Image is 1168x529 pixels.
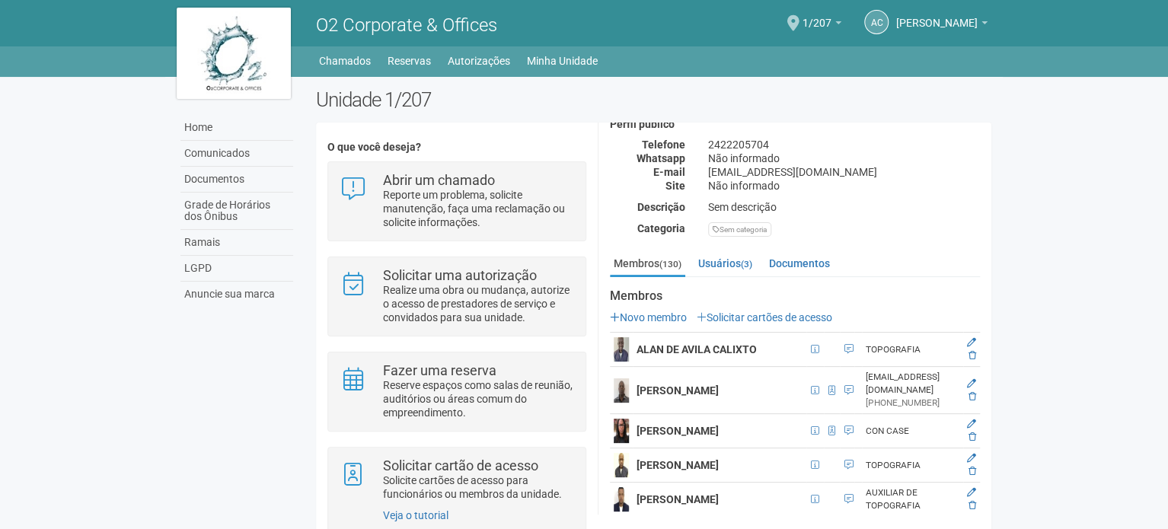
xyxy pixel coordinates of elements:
[383,283,574,324] p: Realize uma obra ou mudança, autorize o acesso de prestadores de serviço e convidados para sua un...
[765,252,834,275] a: Documentos
[180,256,293,282] a: LGPD
[642,139,685,151] strong: Telefone
[697,165,991,179] div: [EMAIL_ADDRESS][DOMAIN_NAME]
[866,425,959,438] div: CON CASE
[697,151,991,165] div: Não informado
[637,222,685,234] strong: Categoria
[383,457,538,473] strong: Solicitar cartão de acesso
[316,14,497,36] span: O2 Corporate & Offices
[967,378,976,389] a: Editar membro
[316,88,991,111] h2: Unidade 1/207
[967,337,976,348] a: Editar membro
[610,119,980,130] h4: Perfil público
[708,222,771,237] div: Sem categoria
[653,166,685,178] strong: E-mail
[180,230,293,256] a: Ramais
[697,311,832,323] a: Solicitar cartões de acesso
[180,282,293,307] a: Anuncie sua marca
[614,378,629,403] img: user.png
[637,493,719,505] strong: [PERSON_NAME]
[383,267,537,283] strong: Solicitar uma autorização
[610,289,980,303] strong: Membros
[864,10,889,34] a: AC
[665,180,685,192] strong: Site
[383,188,574,229] p: Reporte um problema, solicite manutenção, faça uma reclamação ou solicite informações.
[866,459,959,472] div: TOPOGRAFIA
[180,141,293,167] a: Comunicados
[637,152,685,164] strong: Whatsapp
[340,364,573,419] a: Fazer uma reserva Reserve espaços como salas de reunião, auditórios ou áreas comum do empreendime...
[969,500,976,511] a: Excluir membro
[803,19,841,31] a: 1/207
[614,487,629,511] img: user.png
[180,167,293,193] a: Documentos
[866,397,959,409] div: [PHONE_NUMBER]
[340,174,573,229] a: Abrir um chamado Reporte um problema, solicite manutenção, faça uma reclamação ou solicite inform...
[383,473,574,501] p: Solicite cartões de acesso para funcionários ou membros da unidade.
[694,252,756,275] a: Usuários(3)
[969,350,976,361] a: Excluir membro
[659,259,681,269] small: (130)
[896,2,978,29] span: Andréa Cunha
[448,50,510,72] a: Autorizações
[527,50,598,72] a: Minha Unidade
[180,193,293,230] a: Grade de Horários dos Ônibus
[866,371,959,397] div: [EMAIL_ADDRESS][DOMAIN_NAME]
[637,425,719,437] strong: [PERSON_NAME]
[896,19,988,31] a: [PERSON_NAME]
[803,2,831,29] span: 1/207
[967,487,976,498] a: Editar membro
[969,391,976,402] a: Excluir membro
[383,362,496,378] strong: Fazer uma reserva
[610,311,687,323] a: Novo membro
[741,259,752,269] small: (3)
[637,343,757,355] strong: ALAN DE AVILA CALIXTO
[637,459,719,471] strong: [PERSON_NAME]
[614,337,629,362] img: user.png
[319,50,371,72] a: Chamados
[180,115,293,141] a: Home
[866,486,959,512] div: AUXILIAR DE TOPOGRAFIA
[340,269,573,324] a: Solicitar uma autorização Realize uma obra ou mudança, autorize o acesso de prestadores de serviç...
[614,453,629,477] img: user.png
[177,8,291,99] img: logo.jpg
[969,466,976,476] a: Excluir membro
[697,138,991,151] div: 2422205704
[383,172,495,188] strong: Abrir um chamado
[327,142,586,153] h4: O que você deseja?
[610,252,685,277] a: Membros(130)
[388,50,431,72] a: Reservas
[866,343,959,356] div: TOPOGRAFIA
[383,378,574,419] p: Reserve espaços como salas de reunião, auditórios ou áreas comum do empreendimento.
[697,200,991,214] div: Sem descrição
[967,419,976,429] a: Editar membro
[637,384,719,397] strong: [PERSON_NAME]
[697,179,991,193] div: Não informado
[614,419,629,443] img: user.png
[383,509,448,521] a: Veja o tutorial
[969,432,976,442] a: Excluir membro
[637,201,685,213] strong: Descrição
[967,453,976,464] a: Editar membro
[340,459,573,501] a: Solicitar cartão de acesso Solicite cartões de acesso para funcionários ou membros da unidade.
